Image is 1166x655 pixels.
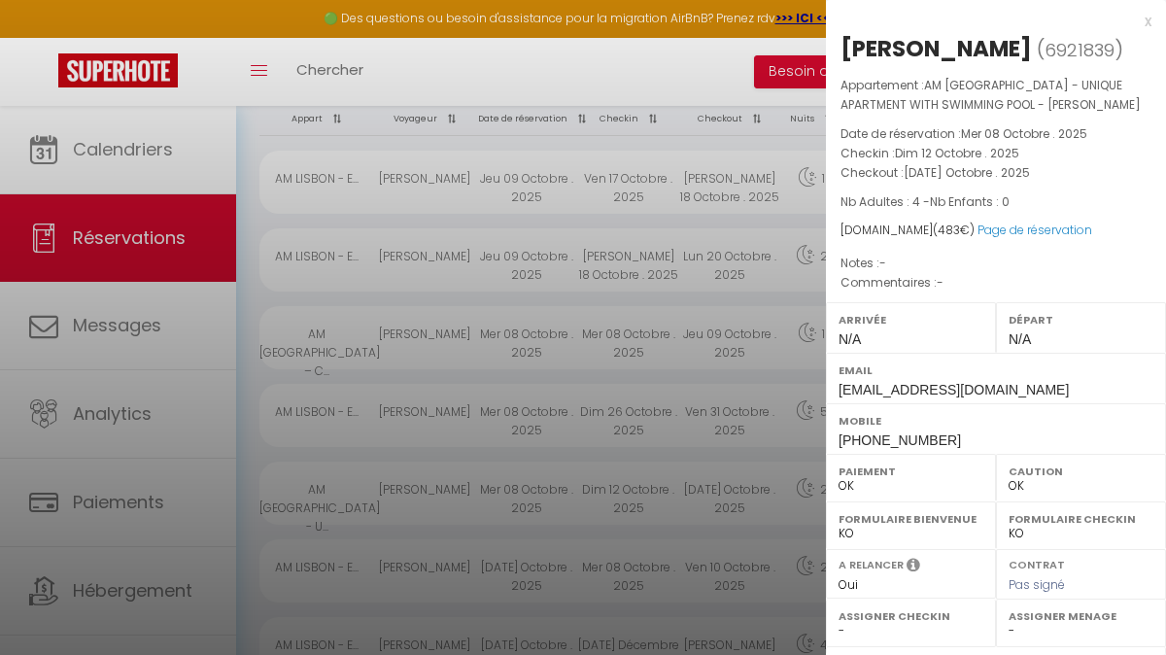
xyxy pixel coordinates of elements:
span: AM [GEOGRAPHIC_DATA] - UNIQUE APARTMENT WITH SWIMMING POOL - [PERSON_NAME] [840,77,1141,113]
span: N/A [1009,331,1031,347]
label: A relancer [839,557,904,573]
div: x [826,10,1151,33]
i: Sélectionner OUI si vous souhaiter envoyer les séquences de messages post-checkout [907,557,920,578]
p: Commentaires : [840,273,1151,293]
a: Page de réservation [977,222,1092,238]
span: N/A [839,331,861,347]
span: Nb Adultes : 4 - [840,193,1010,210]
label: Email [839,361,1153,380]
span: [PHONE_NUMBER] [839,432,961,448]
label: Formulaire Checkin [1009,509,1153,529]
span: [DATE] Octobre . 2025 [904,164,1030,181]
label: Mobile [839,411,1153,431]
span: Nb Enfants : 0 [930,193,1010,210]
label: Arrivée [839,310,983,329]
span: [EMAIL_ADDRESS][DOMAIN_NAME] [839,382,1069,397]
span: ( €) [933,222,975,238]
label: Caution [1009,462,1153,481]
span: ( ) [1037,36,1123,63]
span: - [937,274,943,291]
span: 6921839 [1045,38,1115,62]
div: [PERSON_NAME] [840,33,1032,64]
label: Assigner Checkin [839,606,983,626]
p: Notes : [840,254,1151,273]
label: Paiement [839,462,983,481]
span: Mer 08 Octobre . 2025 [961,125,1087,142]
label: Assigner Menage [1009,606,1153,626]
span: - [879,255,886,271]
p: Checkout : [840,163,1151,183]
p: Checkin : [840,144,1151,163]
span: 483 [938,222,960,238]
p: Date de réservation : [840,124,1151,144]
div: [DOMAIN_NAME] [840,222,1151,240]
span: Pas signé [1009,576,1065,593]
label: Formulaire Bienvenue [839,509,983,529]
label: Départ [1009,310,1153,329]
label: Contrat [1009,557,1065,569]
span: Dim 12 Octobre . 2025 [895,145,1019,161]
p: Appartement : [840,76,1151,115]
